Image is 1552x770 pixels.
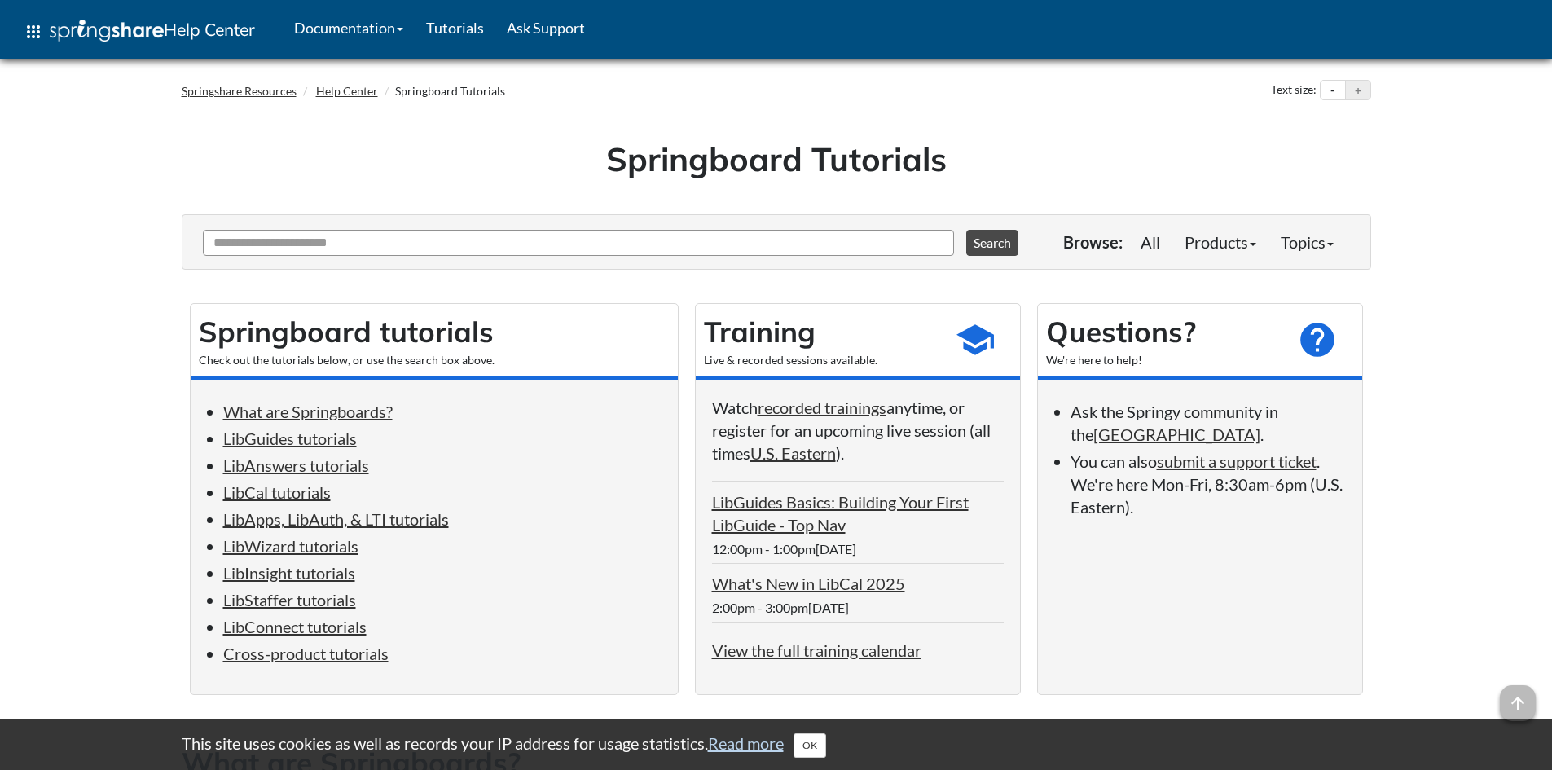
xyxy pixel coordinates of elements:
[712,574,905,593] a: What's New in LibCal 2025
[223,617,367,636] a: LibConnect tutorials
[1172,226,1268,258] a: Products
[704,352,939,368] div: Live & recorded sessions available.
[199,352,670,368] div: Check out the tutorials below, or use the search box above.
[712,396,1004,464] p: Watch anytime, or register for an upcoming live session (all times ).
[194,136,1359,182] h1: Springboard Tutorials
[1297,319,1338,360] span: help
[223,455,369,475] a: LibAnswers tutorials
[316,84,378,98] a: Help Center
[223,402,393,421] a: What are Springboards?
[164,19,255,40] span: Help Center
[1046,312,1281,352] h2: Questions?
[380,83,505,99] li: Springboard Tutorials
[1063,231,1123,253] p: Browse:
[712,640,921,660] a: View the full training calendar
[223,509,449,529] a: LibApps, LibAuth, & LTI tutorials
[415,7,495,48] a: Tutorials
[955,319,996,360] span: school
[1346,81,1370,100] button: Increase text size
[283,7,415,48] a: Documentation
[966,230,1018,256] button: Search
[1093,425,1260,444] a: [GEOGRAPHIC_DATA]
[1128,226,1172,258] a: All
[704,312,939,352] h2: Training
[712,541,856,557] span: 12:00pm - 1:00pm[DATE]
[12,7,266,56] a: apps Help Center
[1321,81,1345,100] button: Decrease text size
[1268,80,1320,101] div: Text size:
[223,536,358,556] a: LibWizard tutorials
[712,600,849,615] span: 2:00pm - 3:00pm[DATE]
[1046,352,1281,368] div: We're here to help!
[223,590,356,609] a: LibStaffer tutorials
[223,429,357,448] a: LibGuides tutorials
[1500,685,1536,721] span: arrow_upward
[223,482,331,502] a: LibCal tutorials
[1157,451,1317,471] a: submit a support ticket
[1071,400,1346,446] li: Ask the Springy community in the .
[50,20,164,42] img: Springshare
[165,732,1387,758] div: This site uses cookies as well as records your IP address for usage statistics.
[24,22,43,42] span: apps
[758,398,886,417] a: recorded trainings
[495,7,596,48] a: Ask Support
[1500,687,1536,706] a: arrow_upward
[223,644,389,663] a: Cross-product tutorials
[223,563,355,583] a: LibInsight tutorials
[1268,226,1346,258] a: Topics
[182,84,297,98] a: Springshare Resources
[712,492,969,535] a: LibGuides Basics: Building Your First LibGuide - Top Nav
[750,443,836,463] a: U.S. Eastern
[199,312,670,352] h2: Springboard tutorials
[1071,450,1346,518] li: You can also . We're here Mon-Fri, 8:30am-6pm (U.S. Eastern).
